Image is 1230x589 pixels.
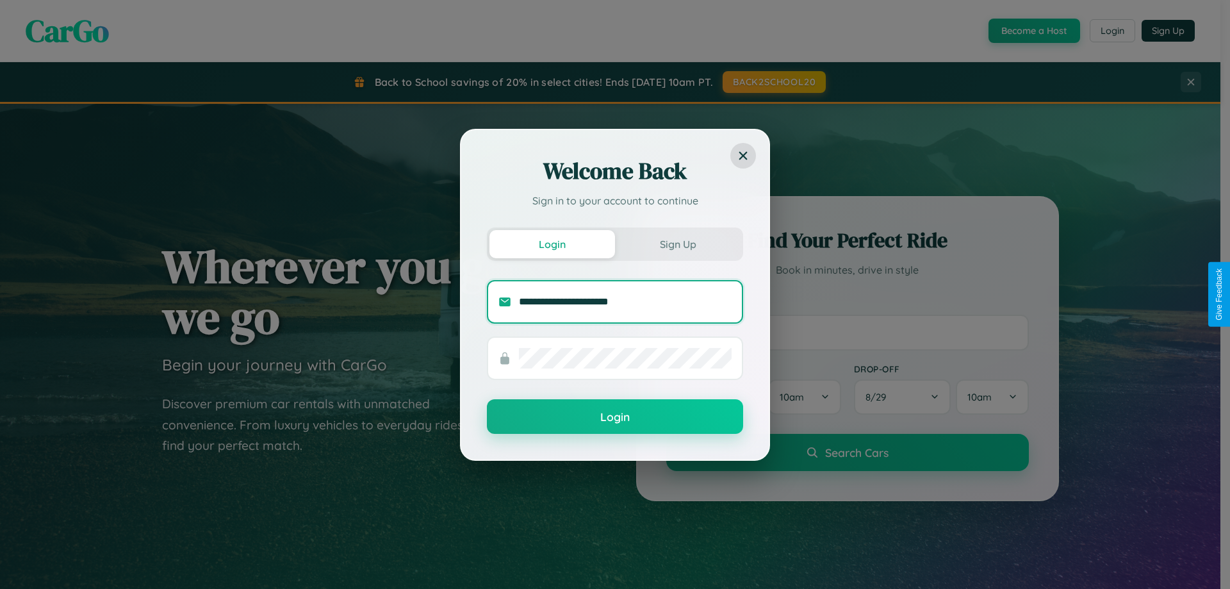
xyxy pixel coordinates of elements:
[489,230,615,258] button: Login
[615,230,741,258] button: Sign Up
[487,399,743,434] button: Login
[487,156,743,187] h2: Welcome Back
[487,193,743,208] p: Sign in to your account to continue
[1215,269,1224,320] div: Give Feedback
